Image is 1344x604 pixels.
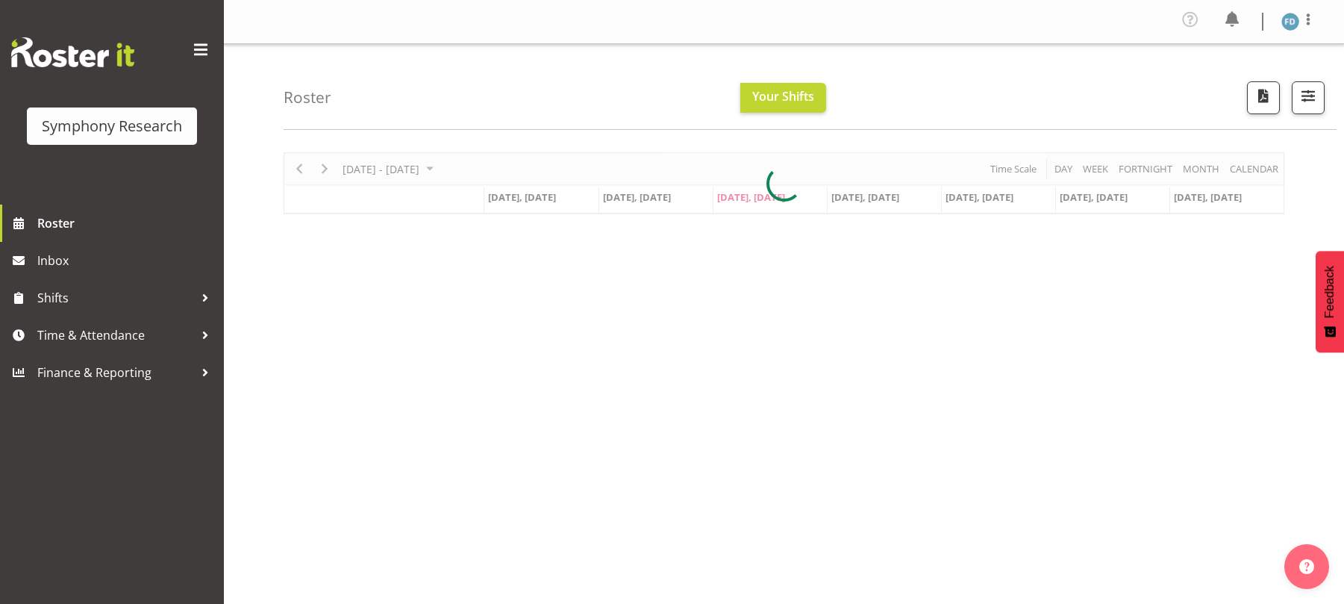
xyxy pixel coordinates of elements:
button: Your Shifts [740,83,826,113]
button: Filter Shifts [1292,81,1325,114]
div: Symphony Research [42,115,182,137]
span: Your Shifts [752,88,814,105]
button: Feedback - Show survey [1316,251,1344,352]
span: Roster [37,212,216,234]
button: Download a PDF of the roster according to the set date range. [1247,81,1280,114]
img: foziah-dean1868.jpg [1281,13,1299,31]
img: Rosterit website logo [11,37,134,67]
span: Shifts [37,287,194,309]
span: Feedback [1323,266,1337,318]
span: Time & Attendance [37,324,194,346]
span: Inbox [37,249,216,272]
img: help-xxl-2.png [1299,559,1314,574]
span: Finance & Reporting [37,361,194,384]
h4: Roster [284,89,331,106]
